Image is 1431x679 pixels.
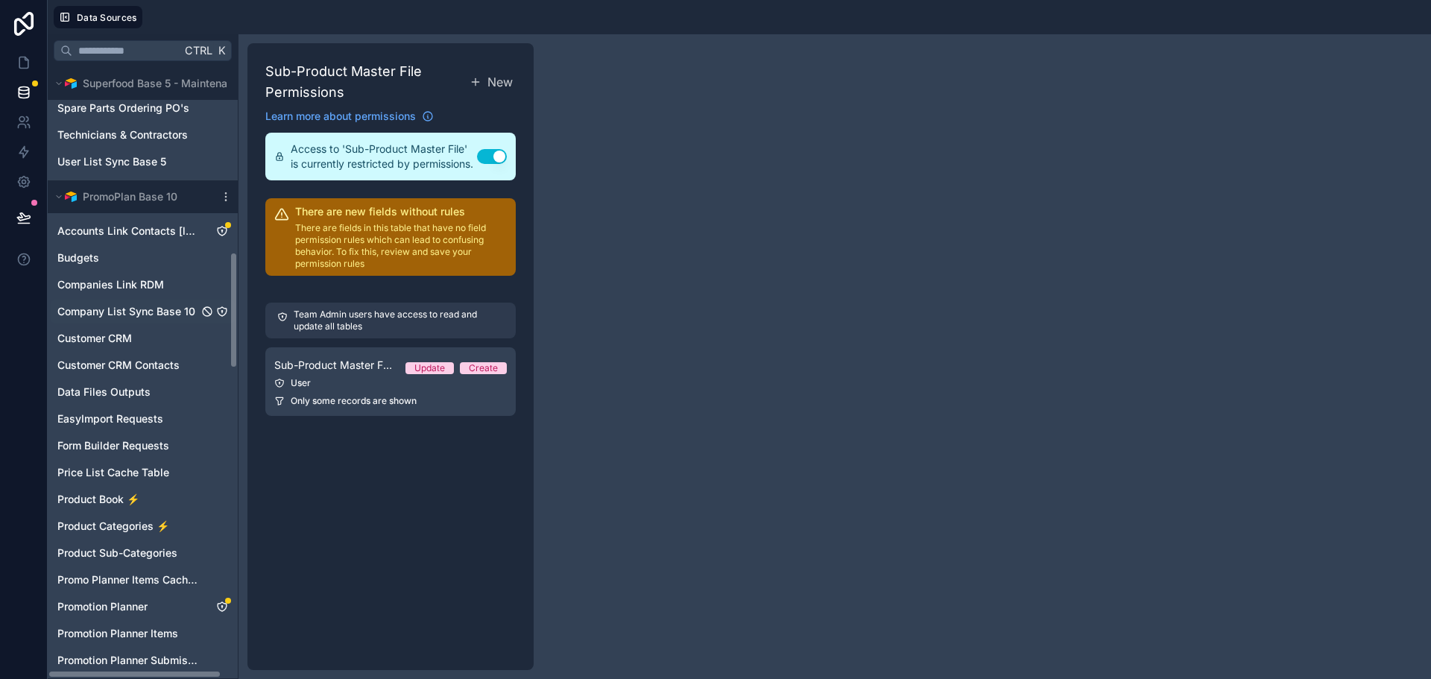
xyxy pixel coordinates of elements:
[469,362,498,374] div: Create
[265,61,467,103] h1: Sub-Product Master File Permissions
[467,70,516,94] button: New
[295,222,507,270] p: There are fields in this table that have no field permission rules which can lead to confusing be...
[487,73,513,91] span: New
[265,109,434,124] a: Learn more about permissions
[54,6,142,28] button: Data Sources
[216,45,227,56] span: K
[295,204,507,219] h2: There are new fields without rules
[291,395,417,407] span: Only some records are shown
[294,309,504,332] p: Team Admin users have access to read and update all tables
[265,109,416,124] span: Learn more about permissions
[274,377,507,389] div: User
[265,347,516,416] a: Sub-Product Master File Permission 1UpdateCreateUserOnly some records are shown
[414,362,445,374] div: Update
[274,358,394,373] span: Sub-Product Master File Permission 1
[77,12,137,23] span: Data Sources
[183,41,214,60] span: Ctrl
[291,142,477,171] span: Access to 'Sub-Product Master File' is currently restricted by permissions.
